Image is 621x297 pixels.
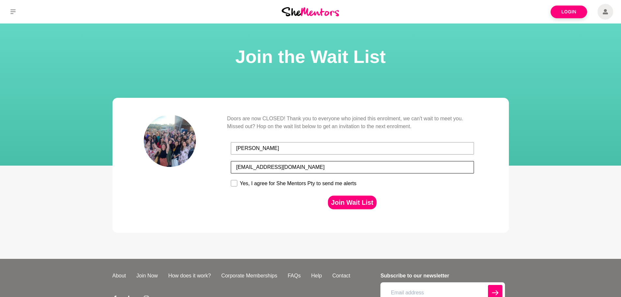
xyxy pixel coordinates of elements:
[380,272,505,280] h4: Subscribe to our newsletter
[306,272,327,280] a: Help
[8,44,613,69] h1: Join the Wait List
[131,272,163,280] a: Join Now
[282,7,339,16] img: She Mentors Logo
[240,181,357,186] div: Yes, I agree for She Mentors Pty to send me alerts
[107,272,131,280] a: About
[551,6,587,18] a: Login
[231,161,474,173] input: Email
[327,272,355,280] a: Contact
[216,272,283,280] a: Corporate Memberships
[227,115,478,130] p: Doors are now CLOSED! Thank you to everyone who joined this enrolment, we can't wait to meet you....
[328,196,377,209] button: Join Wait List
[163,272,216,280] a: How does it work?
[282,272,306,280] a: FAQs
[231,142,474,155] input: First Name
